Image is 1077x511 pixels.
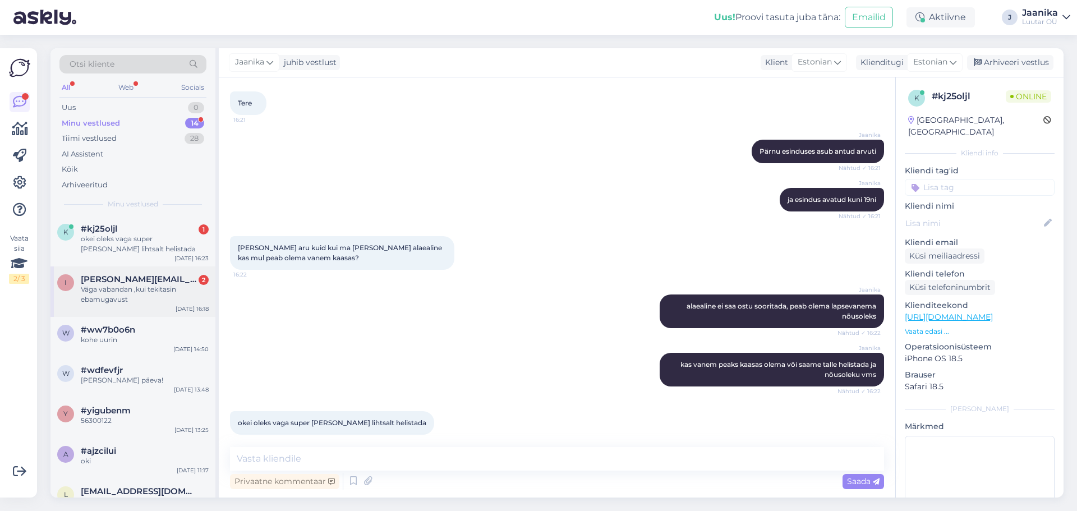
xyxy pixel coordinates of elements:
span: w [62,369,70,378]
div: [DATE] 13:48 [174,385,209,394]
span: I [65,278,67,287]
b: Uus! [714,12,735,22]
div: Arhiveeritud [62,179,108,191]
div: Minu vestlused [62,118,120,129]
p: iPhone OS 18.5 [905,353,1055,365]
div: [DATE] 11:17 [177,466,209,475]
button: Emailid [845,7,893,28]
p: Kliendi tag'id [905,165,1055,177]
p: Safari 18.5 [905,381,1055,393]
div: kohe uurin [81,335,209,345]
span: #ww7b0o6n [81,325,135,335]
span: k [63,228,68,236]
span: Estonian [913,56,947,68]
div: [DATE] 16:18 [176,305,209,313]
div: juhib vestlust [279,57,337,68]
div: Jaanika [1022,8,1058,17]
div: 2 [199,275,209,285]
span: Online [1006,90,1051,103]
span: Jaanika [839,179,881,187]
a: JaanikaLuutar OÜ [1022,8,1070,26]
span: a [63,450,68,458]
span: 16:21 [233,116,275,124]
span: okei oleks vaga super [PERSON_NAME] lihtsalt helistada [238,418,426,427]
p: Vaata edasi ... [905,326,1055,337]
span: Saada [847,476,880,486]
div: Arhiveeri vestlus [967,55,1053,70]
span: 16:22 [233,270,275,279]
p: Klienditeekond [905,300,1055,311]
span: Jaanika [839,286,881,294]
span: Pärnu esinduses asub antud arvuti [760,147,876,155]
span: [PERSON_NAME] aru kuid kui ma [PERSON_NAME] alaealine kas mul peab olema vanem kaasas? [238,243,444,262]
div: Privaatne kommentaar [230,474,339,489]
span: l [64,490,68,499]
span: 16:23 [233,435,275,444]
div: 14 [185,118,204,129]
p: Kliendi email [905,237,1055,248]
div: Klient [761,57,788,68]
div: Küsi telefoninumbrit [905,280,995,295]
p: Kliendi nimi [905,200,1055,212]
div: Väga vabandan ,kui tekitasin ebamugavust [81,284,209,305]
span: alaealine ei saa ostu sooritada, peab olema lapsevanema nõusoleks [687,302,878,320]
div: Aktiivne [906,7,975,27]
span: ja esindus avatud kuni 19ni [788,195,876,204]
div: [PERSON_NAME] päeva! [81,375,209,385]
div: Vaata siia [9,233,29,284]
div: All [59,80,72,95]
p: Märkmed [905,421,1055,432]
span: Nähtud ✓ 16:22 [837,329,881,337]
span: Nähtud ✓ 16:22 [837,387,881,395]
div: Tiimi vestlused [62,133,117,144]
div: Web [116,80,136,95]
div: [PERSON_NAME] [905,404,1055,414]
div: 1 [199,224,209,234]
p: Kliendi telefon [905,268,1055,280]
span: Jaanika [235,56,264,68]
div: 0 [188,102,204,113]
span: Tere [238,99,252,107]
span: #yigubenm [81,406,131,416]
span: Estonian [798,56,832,68]
div: okei oleks vaga super [PERSON_NAME] lihtsalt helistada [81,234,209,254]
span: #wdfevfjr [81,365,123,375]
div: [DATE] 16:23 [174,254,209,263]
div: Küsi meiliaadressi [905,248,984,264]
div: 2 / 3 [9,274,29,284]
img: Askly Logo [9,57,30,79]
div: Proovi tasuta juba täna: [714,11,840,24]
span: #ajzcilui [81,446,116,456]
span: k [914,94,919,102]
p: Operatsioonisüsteem [905,341,1055,353]
div: Uus [62,102,76,113]
span: kas vanem peaks kaasas olema või saame talle helistada ja nõusoleku vms [680,360,878,379]
p: Brauser [905,369,1055,381]
a: [URL][DOMAIN_NAME] [905,312,993,322]
span: lahtristo@gmail.com [81,486,197,496]
div: Kliendi info [905,148,1055,158]
div: kuni 80€ [81,496,209,507]
span: #kj25oljl [81,224,117,234]
span: Otsi kliente [70,58,114,70]
div: 28 [185,133,204,144]
div: Luutar OÜ [1022,17,1058,26]
span: y [63,409,68,418]
input: Lisa nimi [905,217,1042,229]
div: [DATE] 13:25 [174,426,209,434]
div: 56300122 [81,416,209,426]
div: AI Assistent [62,149,103,160]
span: Nähtud ✓ 16:21 [839,164,881,172]
div: [DATE] 14:50 [173,345,209,353]
div: J [1002,10,1018,25]
div: Socials [179,80,206,95]
span: Nähtud ✓ 16:21 [839,212,881,220]
span: Jaanika [839,344,881,352]
div: oki [81,456,209,466]
div: # kj25oljl [932,90,1006,103]
input: Lisa tag [905,179,1055,196]
div: Klienditugi [856,57,904,68]
span: Jaanika [839,131,881,139]
span: Irja.kuuts@mail.ee [81,274,197,284]
span: Minu vestlused [108,199,158,209]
